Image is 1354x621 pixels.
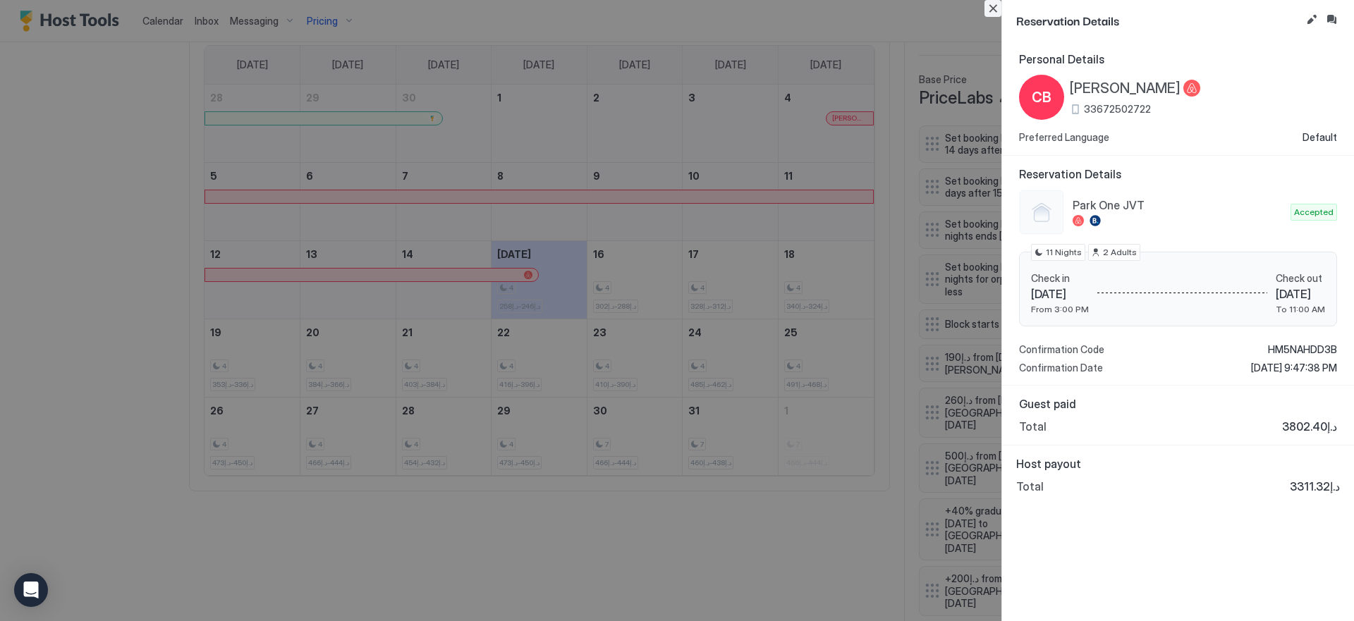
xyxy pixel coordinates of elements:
[1070,80,1181,97] span: [PERSON_NAME]
[1019,343,1104,356] span: Confirmation Code
[1019,167,1337,181] span: Reservation Details
[1019,52,1337,66] span: Personal Details
[1019,131,1109,144] span: Preferred Language
[1016,11,1300,29] span: Reservation Details
[1276,304,1325,314] span: To 11:00 AM
[1303,11,1320,28] button: Edit reservation
[1103,246,1137,259] span: 2 Adults
[1268,343,1337,356] span: HM5NAHDD3B
[1294,206,1334,219] span: Accepted
[1019,362,1103,374] span: Confirmation Date
[1276,287,1325,301] span: [DATE]
[14,573,48,607] div: Open Intercom Messenger
[1032,87,1051,108] span: CB
[1046,246,1082,259] span: 11 Nights
[1276,272,1325,285] span: Check out
[1303,131,1337,144] span: Default
[1282,419,1337,434] span: د.إ3802.40
[1016,479,1044,493] span: Total
[1251,362,1337,374] span: [DATE] 9:47:38 PM
[1323,11,1340,28] button: Inbox
[1016,457,1340,471] span: Host payout
[1019,397,1337,411] span: Guest paid
[1031,287,1089,301] span: [DATE]
[1073,198,1285,212] span: Park One JVT
[1019,419,1047,434] span: Total
[1031,272,1089,285] span: Check in
[1031,304,1089,314] span: From 3:00 PM
[1084,103,1151,116] span: 33672502722
[1290,479,1340,493] span: د.إ3311.32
